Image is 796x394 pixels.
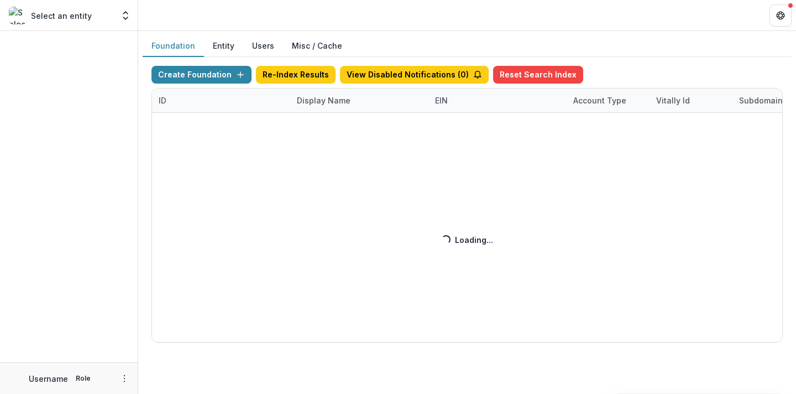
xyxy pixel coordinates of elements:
button: Get Help [769,4,792,27]
button: Users [243,35,283,57]
button: Misc / Cache [283,35,351,57]
p: Select an entity [31,10,92,22]
p: Role [72,374,94,383]
button: Entity [204,35,243,57]
img: Select an entity [9,7,27,24]
button: More [118,372,131,385]
button: Foundation [143,35,204,57]
button: Open entity switcher [118,4,133,27]
p: Username [29,373,68,385]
